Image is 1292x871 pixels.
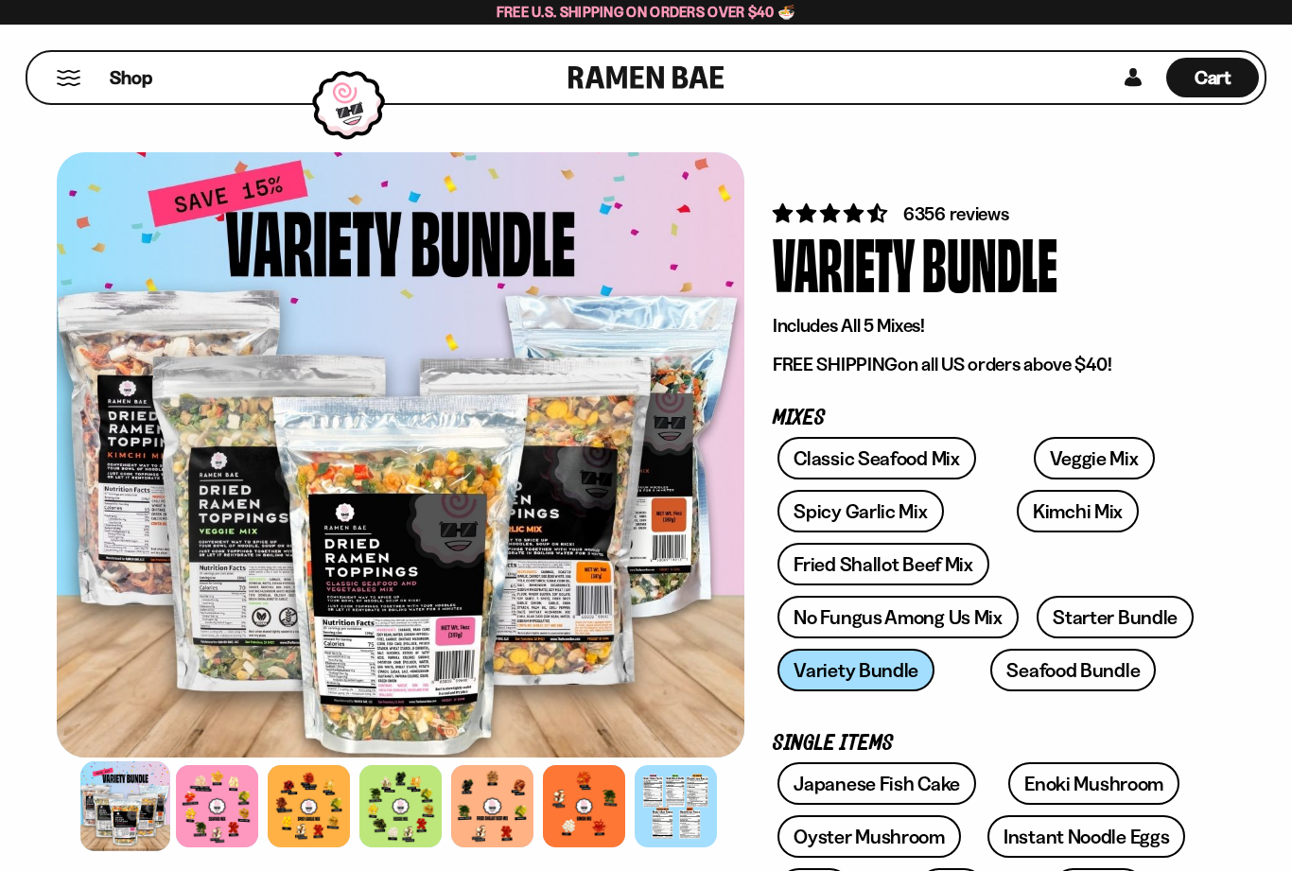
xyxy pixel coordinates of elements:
[497,3,796,21] span: Free U.S. Shipping on Orders over $40 🍜
[773,314,1207,338] p: Includes All 5 Mixes!
[777,596,1018,638] a: No Fungus Among Us Mix
[1195,66,1231,89] span: Cart
[777,762,976,805] a: Japanese Fish Cake
[1034,437,1155,479] a: Veggie Mix
[773,735,1207,753] p: Single Items
[773,353,1207,376] p: on all US orders above $40!
[110,58,152,97] a: Shop
[773,201,891,225] span: 4.63 stars
[987,815,1185,858] a: Instant Noodle Eggs
[1166,52,1259,103] div: Cart
[777,490,943,532] a: Spicy Garlic Mix
[1037,596,1194,638] a: Starter Bundle
[903,202,1009,225] span: 6356 reviews
[110,65,152,91] span: Shop
[777,543,988,585] a: Fried Shallot Beef Mix
[990,649,1156,691] a: Seafood Bundle
[1008,762,1179,805] a: Enoki Mushroom
[922,227,1057,298] div: Bundle
[777,437,975,479] a: Classic Seafood Mix
[773,227,915,298] div: Variety
[773,409,1207,427] p: Mixes
[1017,490,1139,532] a: Kimchi Mix
[773,353,898,375] strong: FREE SHIPPING
[777,815,961,858] a: Oyster Mushroom
[56,70,81,86] button: Mobile Menu Trigger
